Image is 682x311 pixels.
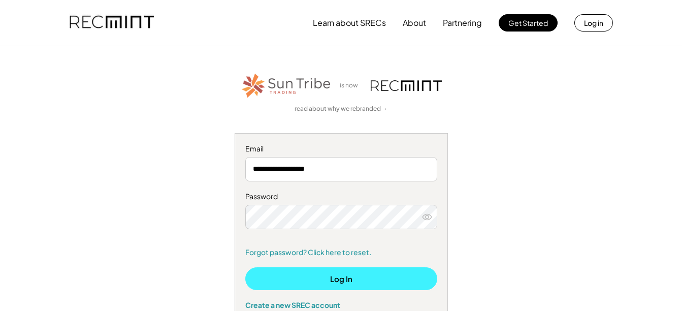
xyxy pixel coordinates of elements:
[371,80,442,91] img: recmint-logotype%403x.png
[443,13,482,33] button: Partnering
[295,105,388,113] a: read about why we rebranded →
[245,247,437,258] a: Forgot password? Click here to reset.
[245,192,437,202] div: Password
[241,72,332,100] img: STT_Horizontal_Logo%2B-%2BColor.png
[313,13,386,33] button: Learn about SRECs
[574,14,613,32] button: Log in
[337,81,366,90] div: is now
[70,6,154,40] img: recmint-logotype%403x.png
[245,300,437,309] div: Create a new SREC account
[245,144,437,154] div: Email
[245,267,437,290] button: Log In
[499,14,558,32] button: Get Started
[403,13,426,33] button: About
